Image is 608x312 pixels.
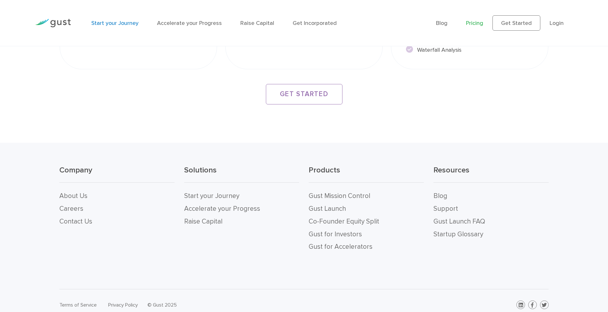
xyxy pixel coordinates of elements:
a: Gust for Accelerators [309,243,372,251]
a: Gust Mission Control [309,192,370,200]
a: Contact Us [59,217,92,225]
img: Gust Logo [35,19,71,27]
a: Startup Glossary [433,230,483,238]
h3: Company [59,165,175,183]
h3: Solutions [184,165,299,183]
h3: Resources [433,165,549,183]
h3: Products [309,165,424,183]
a: Pricing [466,20,483,27]
a: Blog [436,20,447,27]
a: Co-Founder Equity Split [309,217,379,225]
a: About Us [59,192,87,200]
a: Careers [59,205,83,213]
div: © Gust 2025 [147,301,299,309]
a: Support [433,205,458,213]
a: Accelerate your Progress [157,20,222,27]
a: Get Started [492,15,540,31]
a: Start your Journey [91,20,139,27]
a: Privacy Policy [108,302,138,308]
a: Raise Capital [184,217,222,225]
a: Login [550,20,564,27]
a: Gust Launch [309,205,346,213]
a: Terms of Service [59,302,97,308]
a: Raise Capital [240,20,274,27]
a: Accelerate your Progress [184,205,260,213]
li: Waterfall Analysis [406,46,533,54]
a: Gust for Investors [309,230,362,238]
a: Gust Launch FAQ [433,217,485,225]
a: Blog [433,192,447,200]
a: Get Incorporated [293,20,337,27]
a: GET STARTED [266,84,342,104]
a: Start your Journey [184,192,239,200]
